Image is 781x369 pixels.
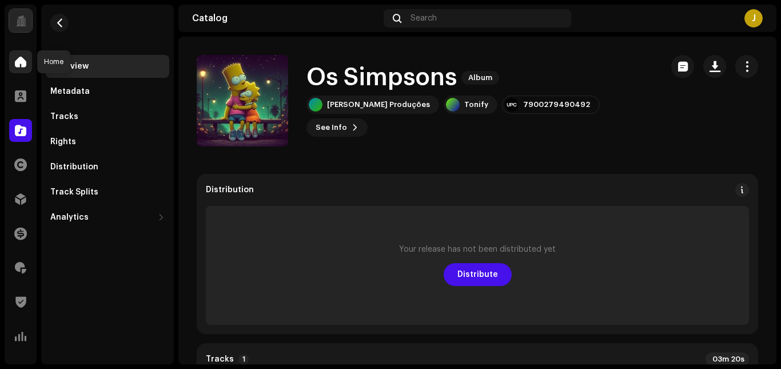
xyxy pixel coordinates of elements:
[464,100,488,109] div: Tonify
[461,71,499,85] span: Album
[457,263,498,286] span: Distribute
[50,87,90,96] div: Metadata
[744,9,763,27] div: J
[316,116,347,139] span: See Info
[46,206,169,229] re-m-nav-dropdown: Analytics
[46,181,169,204] re-m-nav-item: Track Splits
[206,355,234,364] strong: Tracks
[411,14,437,23] span: Search
[50,213,89,222] div: Analytics
[46,55,169,78] re-m-nav-item: Overview
[306,118,368,137] button: See Info
[306,65,457,91] h1: Os Simpsons
[238,354,249,364] p-badge: 1
[523,100,590,109] div: 7900279490492
[50,62,89,71] div: Overview
[206,185,254,195] div: Distribution
[50,112,78,121] div: Tracks
[46,156,169,178] re-m-nav-item: Distribution
[46,80,169,103] re-m-nav-item: Metadata
[46,130,169,153] re-m-nav-item: Rights
[192,14,379,23] div: Catalog
[50,137,76,146] div: Rights
[46,105,169,128] re-m-nav-item: Tracks
[444,263,512,286] button: Distribute
[706,352,749,366] div: 03m 20s
[50,188,98,197] div: Track Splits
[399,245,556,254] div: Your release has not been distributed yet
[327,100,430,109] div: [PERSON_NAME] Produções
[50,162,98,172] div: Distribution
